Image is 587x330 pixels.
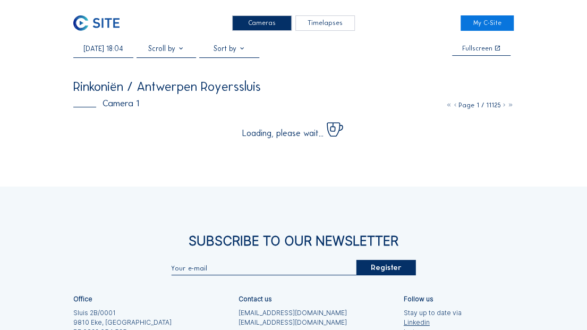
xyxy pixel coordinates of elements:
a: My C-Site [461,15,513,31]
a: [EMAIL_ADDRESS][DOMAIN_NAME] [239,318,347,327]
input: Your e-mail [171,265,356,272]
a: Linkedin [404,318,462,327]
div: Follow us [404,296,433,302]
div: Rinkoniën / Antwerpen Royerssluis [73,80,261,93]
img: C-SITE Logo [73,15,120,31]
div: Cameras [232,15,292,31]
div: Camera 1 [73,99,139,108]
div: Fullscreen [462,45,492,52]
div: Subscribe to our newsletter [73,235,514,248]
div: Contact us [239,296,272,302]
a: [EMAIL_ADDRESS][DOMAIN_NAME] [239,308,347,318]
div: Office [73,296,92,302]
div: Timelapses [295,15,355,31]
div: Register [356,260,416,275]
span: Page 1 / 11125 [458,101,501,109]
input: Search by date 󰅀 [73,44,133,53]
a: C-SITE Logo [73,15,126,31]
span: Loading, please wait... [242,129,324,138]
